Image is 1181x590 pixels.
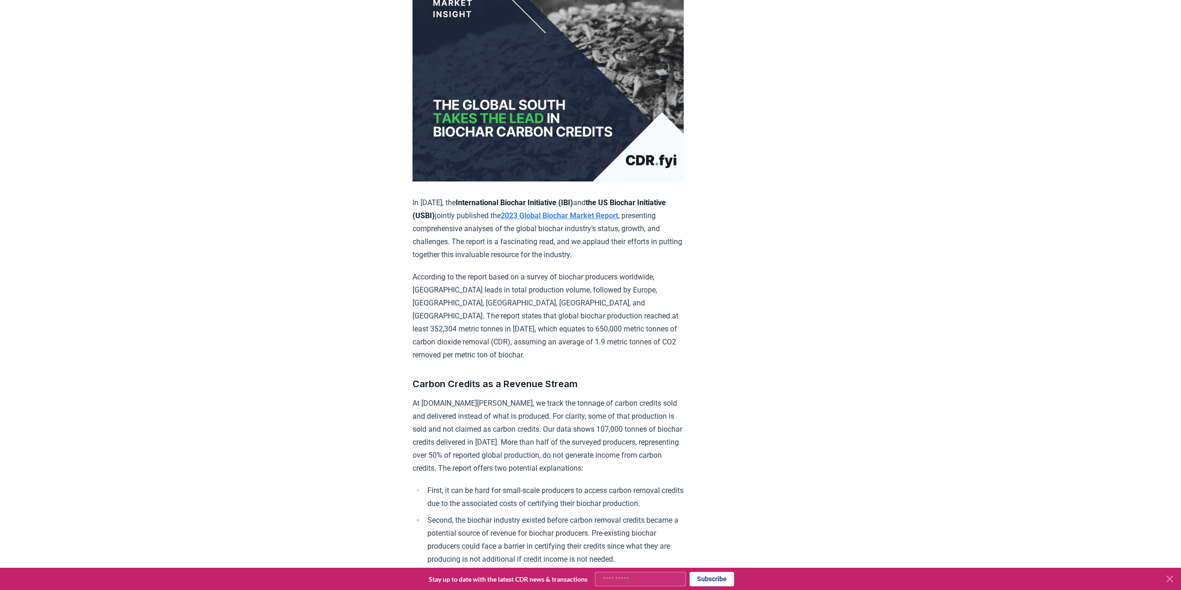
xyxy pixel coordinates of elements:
li: First, it can be hard for small-scale producers to access carbon removal credits due to the assoc... [425,484,684,510]
a: 2023 Global Biochar Market Report [501,211,618,220]
p: At [DOMAIN_NAME][PERSON_NAME], we track the tonnage of carbon credits sold and delivered instead ... [413,397,684,475]
p: According to the report based on a survey of biochar producers worldwide, [GEOGRAPHIC_DATA] leads... [413,271,684,362]
strong: the US Biochar Initiative (USBI) [413,198,666,220]
li: Second, the biochar industry existed before carbon removal credits became a potential source of r... [425,514,684,566]
h3: Carbon Credits as a Revenue Stream [413,376,684,391]
p: In [DATE], the and jointly published the , presenting comprehensive analyses of the global biocha... [413,196,684,261]
strong: International Biochar Initiative (IBI) [456,198,573,207]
